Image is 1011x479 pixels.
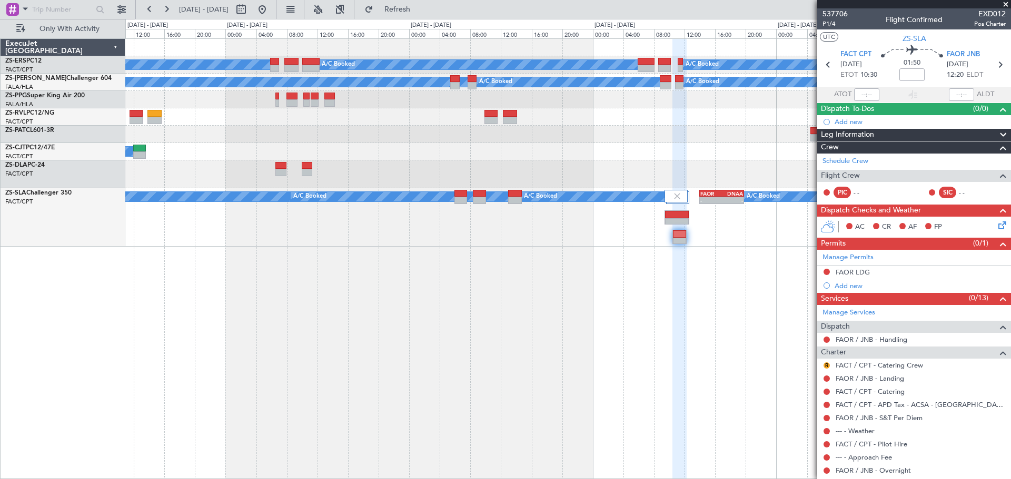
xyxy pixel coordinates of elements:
[5,58,26,64] span: ZS-ERS
[179,5,229,14] span: [DATE] - [DATE]
[959,188,983,197] div: - -
[836,440,907,449] a: FACT / CPT - Pilot Hire
[947,59,968,70] span: [DATE]
[860,70,877,80] span: 10:30
[821,293,848,305] span: Services
[127,21,168,30] div: [DATE] - [DATE]
[836,374,904,383] a: FAOR / JNB - Landing
[836,413,923,422] a: FAOR / JNB - S&T Per Diem
[134,29,164,38] div: 12:00
[821,103,874,115] span: Dispatch To-Dos
[722,197,744,203] div: -
[822,308,875,318] a: Manage Services
[836,426,875,435] a: --- - Weather
[5,75,112,81] a: ZS-[PERSON_NAME]Challenger 604
[524,189,557,205] div: A/C Booked
[908,222,917,232] span: AF
[5,145,55,151] a: ZS-CJTPC12/47E
[820,32,838,42] button: UTC
[5,93,27,99] span: ZS-PPG
[672,191,682,201] img: gray-close.svg
[686,57,719,73] div: A/C Booked
[32,2,93,17] input: Trip Number
[287,29,318,38] div: 08:00
[822,252,874,263] a: Manage Permits
[5,75,66,81] span: ZS-[PERSON_NAME]
[5,190,26,196] span: ZS-SLA
[379,29,409,38] div: 20:00
[840,70,858,80] span: ETOT
[375,6,420,13] span: Refresh
[593,29,623,38] div: 00:00
[5,127,26,134] span: ZS-PAT
[947,49,980,60] span: FAOR JNB
[5,162,27,168] span: ZS-DLA
[836,466,911,475] a: FAOR / JNB - Overnight
[776,29,807,38] div: 00:00
[5,170,33,178] a: FACT/CPT
[966,70,983,80] span: ELDT
[322,57,355,73] div: A/C Booked
[348,29,379,38] div: 16:00
[840,49,871,60] span: FACT CPT
[685,29,715,38] div: 12:00
[5,118,33,126] a: FACT/CPT
[715,29,746,38] div: 16:00
[974,19,1006,28] span: Pos Charter
[836,453,892,462] a: --- - Approach Fee
[225,29,256,38] div: 00:00
[5,127,54,134] a: ZS-PATCL601-3R
[836,400,1006,409] a: FACT / CPT - APD Tax - ACSA - [GEOGRAPHIC_DATA] International FACT / CPT
[411,21,451,30] div: [DATE] - [DATE]
[904,58,920,68] span: 01:50
[293,189,326,205] div: A/C Booked
[700,190,722,197] div: FAOR
[360,1,423,18] button: Refresh
[470,29,501,38] div: 08:00
[821,205,921,217] span: Dispatch Checks and Weather
[840,59,862,70] span: [DATE]
[5,100,33,108] a: FALA/HLA
[821,321,850,333] span: Dispatch
[836,387,905,396] a: FACT / CPT - Catering
[164,29,195,38] div: 16:00
[934,222,942,232] span: FP
[778,21,818,30] div: [DATE] - [DATE]
[5,190,72,196] a: ZS-SLAChallenger 350
[195,29,225,38] div: 20:00
[562,29,593,38] div: 20:00
[969,292,988,303] span: (0/13)
[5,198,33,206] a: FACT/CPT
[5,93,85,99] a: ZS-PPGSuper King Air 200
[654,29,685,38] div: 08:00
[821,141,839,154] span: Crew
[977,89,994,100] span: ALDT
[227,21,267,30] div: [DATE] - [DATE]
[834,187,851,198] div: PIC
[12,21,114,37] button: Only With Activity
[532,29,562,38] div: 16:00
[903,33,926,44] span: ZS-SLA
[854,88,879,101] input: --:--
[836,361,923,370] a: FACT / CPT - Catering Crew
[409,29,440,38] div: 00:00
[5,110,26,116] span: ZS-RVL
[835,117,1006,126] div: Add new
[746,29,776,38] div: 20:00
[886,14,943,25] div: Flight Confirmed
[821,170,860,182] span: Flight Crew
[5,145,26,151] span: ZS-CJT
[855,222,865,232] span: AC
[824,362,830,369] button: R
[973,103,988,114] span: (0/0)
[623,29,654,38] div: 04:00
[700,197,722,203] div: -
[807,29,838,38] div: 04:00
[256,29,287,38] div: 04:00
[973,238,988,249] span: (0/1)
[5,83,33,91] a: FALA/HLA
[318,29,348,38] div: 12:00
[686,74,719,90] div: A/C Booked
[947,70,964,80] span: 12:20
[835,281,1006,290] div: Add new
